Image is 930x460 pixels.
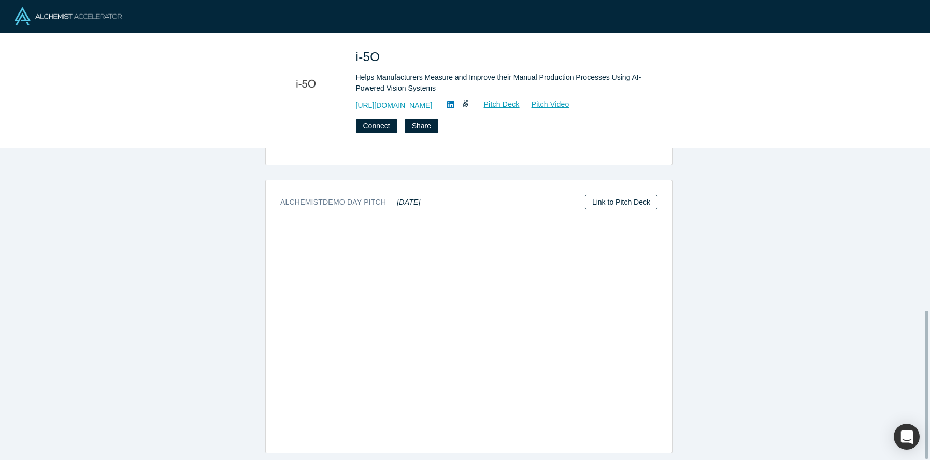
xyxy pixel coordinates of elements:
[280,197,421,208] h3: Alchemist Demo Day Pitch
[15,7,122,25] img: Alchemist Logo
[266,224,672,453] iframe: i-5O Alchemist Demo Day 1.23.2020
[397,198,420,206] em: [DATE]
[356,50,384,64] span: i-5O
[520,98,570,110] a: Pitch Video
[473,98,520,110] a: Pitch Deck
[356,72,646,94] div: Helps Manufacturers Measure and Improve their Manual Production Processes Using AI-Powered Vision...
[356,119,397,133] button: Connect
[356,100,433,111] a: [URL][DOMAIN_NAME]
[269,48,341,120] img: i-5O's Logo
[405,119,438,133] button: Share
[585,195,657,209] a: Link to Pitch Deck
